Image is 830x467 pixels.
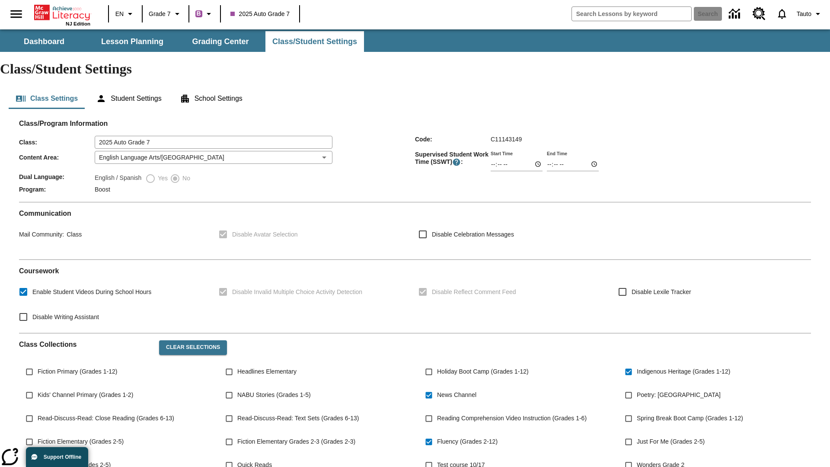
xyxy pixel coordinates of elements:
[38,437,124,446] span: Fiction Elementary (Grades 2-5)
[38,390,133,400] span: Kids' Channel Primary (Grades 1-2)
[89,88,168,109] button: Student Settings
[272,37,357,47] span: Class/Student Settings
[19,267,811,275] h2: Course work
[19,139,95,146] span: Class :
[432,230,514,239] span: Disable Celebration Messages
[724,2,747,26] a: Data Center
[19,186,95,193] span: Program :
[637,390,721,400] span: Poetry: [GEOGRAPHIC_DATA]
[491,150,513,157] label: Start Time
[452,158,461,166] button: Supervised Student Work Time is the timeframe when students can take LevelSet and when lessons ar...
[19,209,811,218] h2: Communication
[637,414,743,423] span: Spring Break Boot Camp (Grades 1-12)
[19,209,811,253] div: Communication
[432,288,516,297] span: Disable Reflect Comment Feed
[173,88,249,109] button: School Settings
[437,367,529,376] span: Holiday Boot Camp (Grades 1-12)
[9,88,821,109] div: Class/Student Settings
[95,186,110,193] span: Boost
[771,3,793,25] a: Notifications
[637,367,730,376] span: Indigenous Heritage (Grades 1-12)
[572,7,691,21] input: search field
[232,288,362,297] span: Disable Invalid Multiple Choice Activity Detection
[232,230,298,239] span: Disable Avatar Selection
[547,150,567,157] label: End Time
[230,10,290,19] span: 2025 Auto Grade 7
[237,414,359,423] span: Read-Discuss-Read: Text Sets (Grades 6-13)
[632,288,691,297] span: Disable Lexile Tracker
[1,31,87,52] button: Dashboard
[415,136,491,143] span: Code :
[237,390,311,400] span: NABU Stories (Grades 1-5)
[156,174,168,183] span: Yes
[44,454,81,460] span: Support Offline
[19,267,811,326] div: Coursework
[34,3,90,26] div: Home
[32,313,99,322] span: Disable Writing Assistant
[437,414,587,423] span: Reading Comprehension Video Instruction (Grades 1-6)
[101,37,163,47] span: Lesson Planning
[95,151,332,164] div: English Language Arts/[GEOGRAPHIC_DATA]
[115,10,124,19] span: EN
[747,2,771,26] a: Resource Center, Will open in new tab
[793,6,827,22] button: Profile/Settings
[19,128,811,195] div: Class/Program Information
[34,4,90,21] a: Home
[192,37,249,47] span: Grading Center
[177,31,264,52] button: Grading Center
[19,173,95,180] span: Dual Language :
[3,1,29,27] button: Open side menu
[197,8,201,19] span: B
[437,390,476,400] span: News Channel
[95,173,141,184] label: English / Spanish
[9,88,85,109] button: Class Settings
[797,10,811,19] span: Tauto
[265,31,364,52] button: Class/Student Settings
[112,6,139,22] button: Language: EN, Select a language
[32,288,151,297] span: Enable Student Videos During School Hours
[38,367,117,376] span: Fiction Primary (Grades 1-12)
[192,6,217,22] button: Boost Class color is purple. Change class color
[237,367,297,376] span: Headlines Elementary
[66,21,90,26] span: NJ Edition
[145,6,186,22] button: Grade: Grade 7, Select a grade
[415,151,491,166] span: Supervised Student Work Time (SSWT) :
[637,437,705,446] span: Just For Me (Grades 2-5)
[491,136,522,143] span: C11143149
[38,414,174,423] span: Read-Discuss-Read: Close Reading (Grades 6-13)
[159,340,227,355] button: Clear Selections
[19,119,811,128] h2: Class/Program Information
[180,174,190,183] span: No
[64,231,82,238] span: Class
[89,31,176,52] button: Lesson Planning
[19,231,64,238] span: Mail Community :
[19,154,95,161] span: Content Area :
[26,447,88,467] button: Support Offline
[19,340,152,349] h2: Class Collections
[437,437,498,446] span: Fluency (Grades 2-12)
[237,437,355,446] span: Fiction Elementary Grades 2-3 (Grades 2-3)
[24,37,64,47] span: Dashboard
[149,10,171,19] span: Grade 7
[95,136,332,149] input: Class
